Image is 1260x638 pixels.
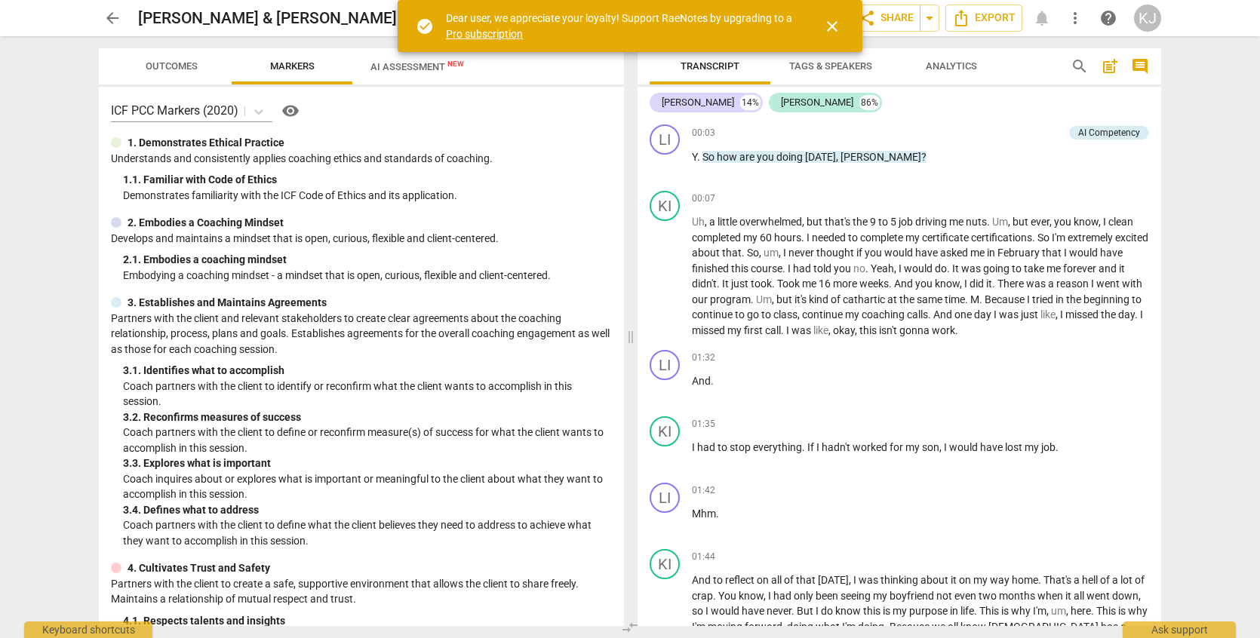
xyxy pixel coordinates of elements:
span: my [845,308,862,321]
span: asked [940,247,970,259]
span: how [717,151,739,163]
p: ICF PCC Markers (2020) [111,102,238,119]
span: Filler word [813,324,828,336]
span: complete [860,232,905,244]
span: missed [692,324,727,336]
span: about [692,247,722,259]
span: this [731,262,751,275]
span: , [797,308,802,321]
span: lost [1005,441,1025,453]
span: would [949,441,980,453]
span: hadn't [822,441,853,453]
span: Filler word [764,247,779,259]
span: . [1032,232,1037,244]
span: Filler word [1040,308,1056,321]
span: . [742,247,747,259]
span: me [970,247,987,259]
span: So [1037,232,1052,244]
span: New [447,60,464,68]
span: , [828,324,833,336]
span: first [744,324,765,336]
span: . [801,232,807,244]
a: Help [272,99,303,123]
span: with [1122,278,1142,290]
div: 14% [740,95,761,110]
span: the [1066,293,1083,305]
span: time [945,293,965,305]
span: So [747,247,759,259]
button: KJ [1134,5,1161,32]
span: If [807,441,816,453]
div: 86% [859,95,880,110]
span: I [1140,308,1143,321]
div: Change speaker [650,124,680,155]
span: continue [692,308,735,321]
span: Outcomes [146,60,198,72]
span: went [1096,278,1122,290]
span: Yeah [871,262,894,275]
div: [PERSON_NAME] [781,95,853,110]
span: my [905,232,922,244]
span: was [1026,278,1048,290]
p: Understands and consistently applies coaching ethics and standards of coaching. [111,151,612,167]
span: It [722,278,731,290]
span: Tags & Speakers [789,60,872,72]
span: M [970,293,979,305]
span: . [1056,441,1059,453]
span: more_vert [1066,9,1084,27]
p: 1. Demonstrates Ethical Practice [128,135,284,151]
span: you [915,278,935,290]
span: never [788,247,816,259]
div: 3. 1. Identifies what to accomplish [123,363,612,379]
span: isn't [879,324,899,336]
span: , [705,216,709,228]
span: course [751,262,782,275]
span: . [992,278,997,290]
span: . [751,293,756,305]
p: Embodying a coaching mindset - a mindset that is open, curious, flexible and client-centered. [123,268,612,284]
span: had [697,441,718,453]
span: 00:07 [692,192,715,205]
span: 5 [890,216,899,228]
span: everything [753,441,802,453]
span: me [949,216,966,228]
span: little [718,216,739,228]
span: are [739,151,757,163]
span: So [702,151,717,163]
div: Change speaker [650,483,680,513]
span: call [765,324,781,336]
div: 2. 1. Embodies a coaching mindset [123,252,612,268]
span: And [692,574,713,586]
span: but [1013,216,1031,228]
span: to [718,441,730,453]
span: you [757,151,776,163]
span: class [773,308,797,321]
span: I [788,262,793,275]
span: check_circle [416,17,434,35]
span: in [987,247,997,259]
span: that's [825,216,853,228]
button: Share [851,5,920,32]
span: that [1042,247,1064,259]
span: know [935,278,960,290]
span: in [1056,293,1066,305]
span: I [1064,247,1069,259]
div: Ask support [1123,621,1236,638]
span: to [735,308,747,321]
span: to [1012,262,1024,275]
span: , [1008,216,1013,228]
span: the [899,293,917,305]
div: 3. 3. Explores what is important [123,455,612,471]
span: going [983,262,1012,275]
span: me [1046,262,1063,275]
span: [DATE] [805,151,836,163]
div: Change speaker [650,350,680,380]
span: know [1074,216,1099,228]
span: had [793,262,813,275]
span: close [823,17,841,35]
span: reflect [725,574,757,586]
span: my [905,441,922,453]
div: 3. 2. Reconfirms measures of success [123,409,612,425]
span: worked [853,441,890,453]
